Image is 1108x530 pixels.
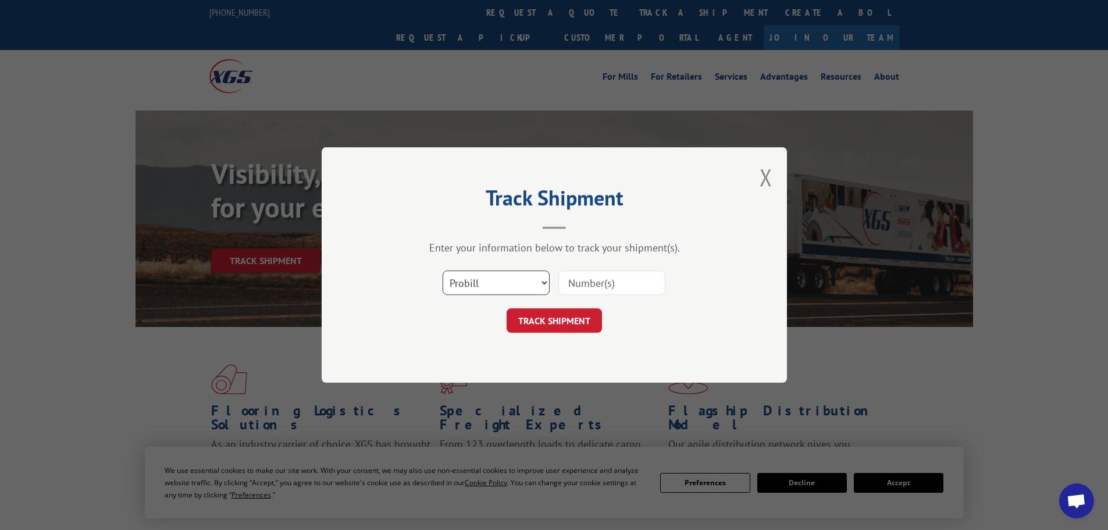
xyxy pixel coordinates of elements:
[380,241,729,254] div: Enter your information below to track your shipment(s).
[1059,483,1094,518] div: Open chat
[760,162,772,193] button: Close modal
[380,190,729,212] h2: Track Shipment
[558,271,665,295] input: Number(s)
[507,308,602,333] button: TRACK SHIPMENT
